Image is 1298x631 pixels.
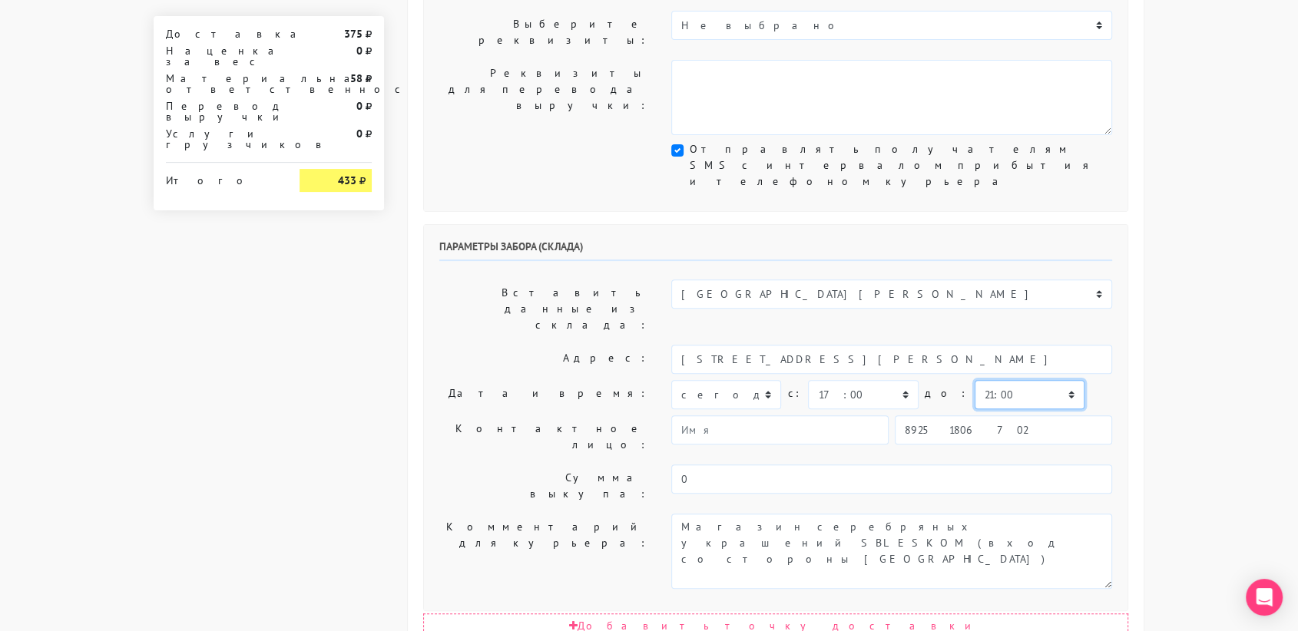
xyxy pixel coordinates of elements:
label: c: [787,380,802,407]
strong: 0 [356,127,363,140]
label: Сумма выкупа: [428,464,660,507]
label: Выберите реквизиты: [428,11,660,54]
div: Материальная ответственность [154,73,288,94]
label: Комментарий для курьера: [428,514,660,589]
h6: Параметры забора (склада) [439,240,1112,261]
label: Реквизиты для перевода выручки: [428,60,660,135]
strong: 58 [350,71,363,85]
div: Open Intercom Messenger [1246,579,1283,616]
div: Доставка [154,28,288,39]
strong: 433 [338,173,356,187]
strong: 0 [356,44,363,58]
label: Дата и время: [428,380,660,409]
input: Телефон [895,415,1112,444]
div: Перевод выручки [154,101,288,122]
strong: 375 [344,27,363,41]
div: Наценка за вес [154,45,288,67]
label: Контактное лицо: [428,415,660,458]
label: до: [925,380,969,407]
label: Вставить данные из склада: [428,279,660,339]
label: Отправлять получателям SMS с интервалом прибытия и телефоном курьера [690,141,1112,190]
div: Услуги грузчиков [154,128,288,150]
div: Итого [166,169,276,186]
label: Адрес: [428,345,660,374]
input: Имя [671,415,889,444]
strong: 0 [356,99,363,113]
